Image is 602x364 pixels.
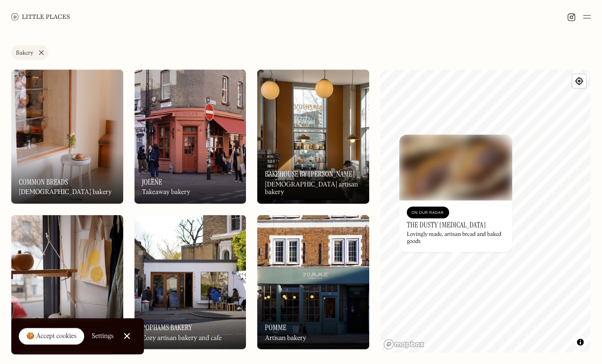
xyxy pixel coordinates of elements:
[11,45,48,60] a: Bakery
[19,188,111,196] div: [DEMOGRAPHIC_DATA] bakery
[383,339,425,350] a: Mapbox homepage
[257,215,369,349] img: Pomme
[265,181,362,197] div: [DEMOGRAPHIC_DATA] artisan bakery
[19,328,84,345] a: 🍪 Accept cookies
[265,334,306,342] div: Artisan bakery
[135,70,246,204] a: Jolene Jolene JoleneTakeaway bakery
[572,74,586,88] button: Find my location
[19,178,68,186] h3: Common Breads
[142,178,162,186] h3: Jolene
[92,326,114,347] a: Settings
[135,215,246,349] img: Pophams Bakery
[11,215,123,349] a: Quince BakeryQuince Bakery[PERSON_NAME]Neighbourhood bakery
[412,208,444,218] div: On Our Radar
[11,70,123,204] a: Common BreadsCommon BreadsCommon Breads[DEMOGRAPHIC_DATA] bakery
[142,188,190,196] div: Takeaway bakery
[257,70,369,204] img: Bakehouse by Signorelli
[92,333,114,340] div: Settings
[16,50,33,56] div: Bakery
[578,337,583,348] span: Toggle attribution
[407,220,486,229] h3: The Dusty [MEDICAL_DATA]
[135,215,246,349] a: Pophams BakeryPophams BakeryPophams BakeryCozy artisan bakery and cafe
[118,327,136,346] a: Close Cookie Popup
[135,70,246,204] img: Jolene
[257,70,369,204] a: Bakehouse by SignorelliBakehouse by SignorelliBakehouse by [PERSON_NAME][DEMOGRAPHIC_DATA] artisa...
[407,231,505,245] div: Lovingly made, artisan bread and baked goods
[257,215,369,349] a: PommePommePommeArtisan bakery
[575,337,586,348] button: Toggle attribution
[26,332,77,341] div: 🍪 Accept cookies
[142,334,222,342] div: Cozy artisan bakery and cafe
[11,215,123,349] img: Quince Bakery
[265,170,355,178] h3: Bakehouse by [PERSON_NAME]
[399,135,512,252] a: The Dusty KnuckleThe Dusty KnuckleOn Our RadarThe Dusty [MEDICAL_DATA]Lovingly made, artisan brea...
[142,323,192,332] h3: Pophams Bakery
[399,135,512,201] img: The Dusty Knuckle
[265,323,286,332] h3: Pomme
[11,70,123,204] img: Common Breads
